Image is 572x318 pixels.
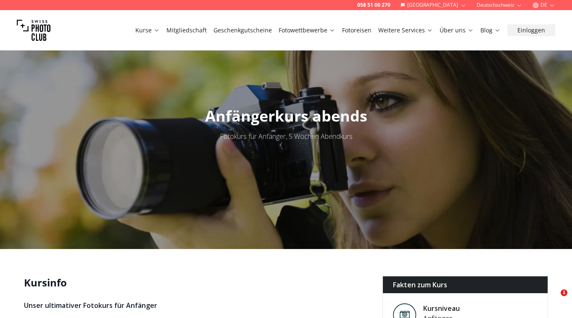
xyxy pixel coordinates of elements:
h2: Kursinfo [24,276,369,289]
div: Kursniveau [423,303,460,313]
button: Über uns [436,24,477,36]
a: 058 51 00 270 [357,2,390,8]
a: Weitere Services [378,26,433,34]
button: Einloggen [507,24,555,36]
a: Fotowettbewerbe [279,26,335,34]
a: Kurse [135,26,160,34]
button: Blog [477,24,504,36]
button: Weitere Services [375,24,436,36]
a: Über uns [440,26,474,34]
button: Kurse [132,24,163,36]
a: Blog [480,26,501,34]
button: Mitgliedschaft [163,24,210,36]
img: Swiss photo club [17,13,50,47]
a: Mitgliedschaft [166,26,207,34]
span: Fotokurs für Anfänger, 5 Wochen Abendkurs [220,132,353,141]
span: 1 [561,289,567,296]
a: Geschenkgutscheine [214,26,272,34]
button: Fotowettbewerbe [275,24,339,36]
strong: Unser ultimativer Fotokurs für Anfänger [24,301,157,310]
button: Geschenkgutscheine [210,24,275,36]
button: Fotoreisen [339,24,375,36]
iframe: Intercom live chat [543,289,564,310]
span: Anfängerkurs abends [205,106,367,126]
div: Fakten zum Kurs [383,276,548,293]
a: Fotoreisen [342,26,372,34]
